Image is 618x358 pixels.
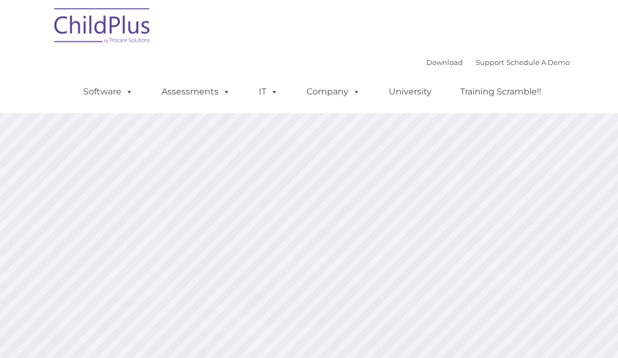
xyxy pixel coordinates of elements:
[49,1,156,54] img: ChildPlus by Procare Solutions
[449,81,552,103] a: Training Scramble!!
[426,58,463,67] a: Download
[420,168,522,195] a: Learn More
[426,58,570,67] font: |
[378,81,442,103] a: University
[476,58,504,67] a: Support
[72,81,144,103] a: Software
[506,58,570,67] a: Schedule A Demo
[248,81,289,103] a: IT
[151,81,241,103] a: Assessments
[296,81,371,103] a: Company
